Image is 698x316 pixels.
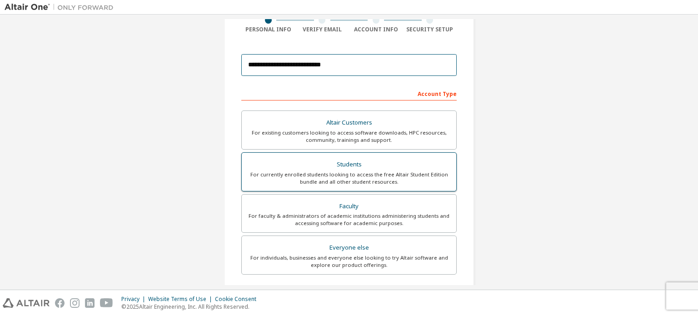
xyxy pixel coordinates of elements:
div: Account Type [241,86,457,100]
div: For individuals, businesses and everyone else looking to try Altair software and explore our prod... [247,254,451,269]
img: altair_logo.svg [3,298,50,308]
div: Security Setup [403,26,457,33]
img: Altair One [5,3,118,12]
img: facebook.svg [55,298,65,308]
p: © 2025 Altair Engineering, Inc. All Rights Reserved. [121,303,262,311]
div: For currently enrolled students looking to access the free Altair Student Edition bundle and all ... [247,171,451,186]
div: Altair Customers [247,116,451,129]
div: Website Terms of Use [148,296,215,303]
div: Personal Info [241,26,295,33]
div: Faculty [247,200,451,213]
div: Students [247,158,451,171]
div: Account Info [349,26,403,33]
div: Cookie Consent [215,296,262,303]
div: Everyone else [247,241,451,254]
div: For existing customers looking to access software downloads, HPC resources, community, trainings ... [247,129,451,144]
img: linkedin.svg [85,298,95,308]
div: Privacy [121,296,148,303]
div: For faculty & administrators of academic institutions administering students and accessing softwa... [247,212,451,227]
img: instagram.svg [70,298,80,308]
div: Verify Email [295,26,349,33]
img: youtube.svg [100,298,113,308]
